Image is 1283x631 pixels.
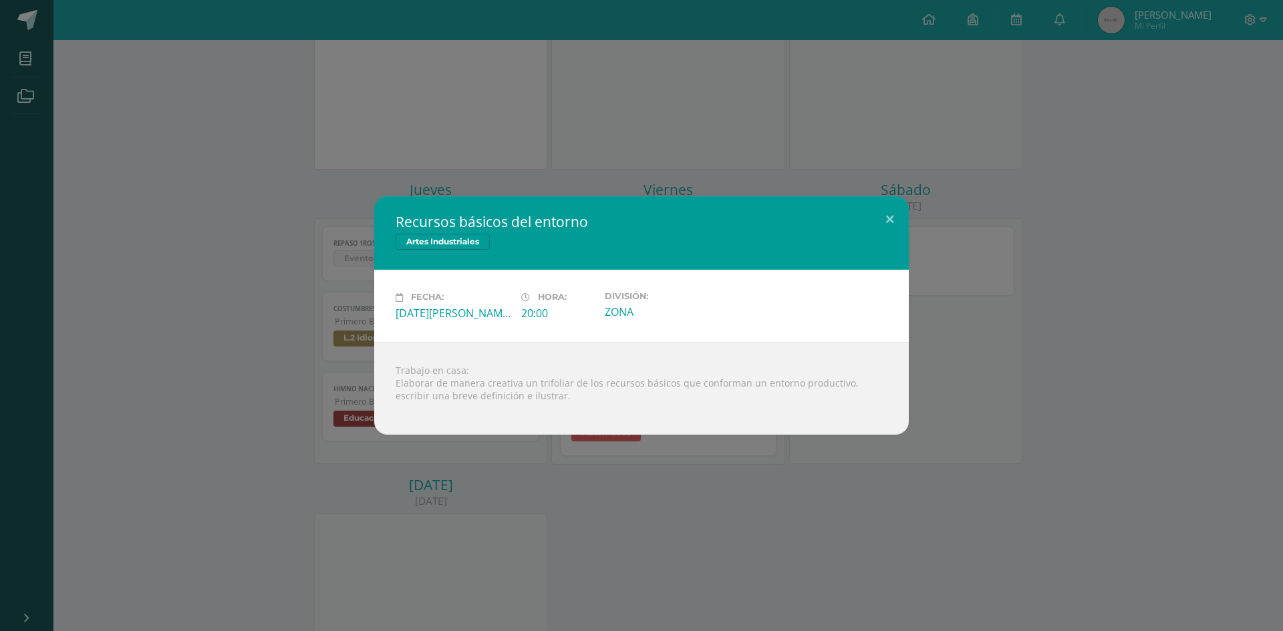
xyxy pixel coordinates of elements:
span: Artes Industriales [396,234,490,250]
div: ZONA [605,304,720,319]
span: Fecha: [411,292,444,302]
div: [DATE][PERSON_NAME] [396,306,511,321]
span: Hora: [538,292,567,302]
button: Close (Esc) [871,196,909,242]
h2: Recursos básicos del entorno [396,212,887,231]
label: División: [605,291,720,301]
div: 20:00 [521,306,594,321]
div: Trabajo en casa: Elaborar de manera creativa un trifoliar de los recursos básicos que conforman u... [374,342,909,435]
